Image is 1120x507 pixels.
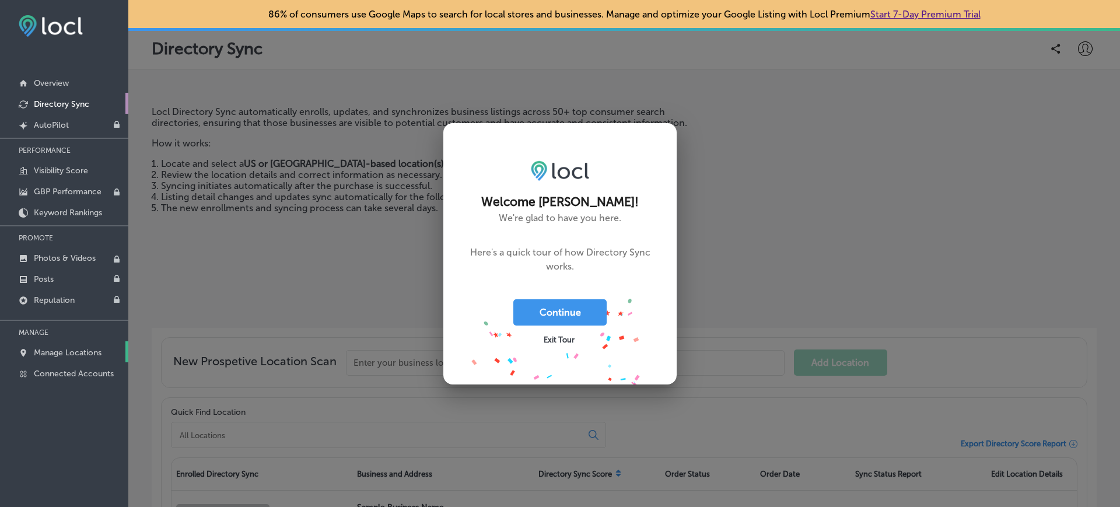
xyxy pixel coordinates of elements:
[34,99,89,109] p: Directory Sync
[19,15,83,37] img: fda3e92497d09a02dc62c9cd864e3231.png
[34,253,96,263] p: Photos & Videos
[870,9,981,20] a: Start 7-Day Premium Trial
[513,299,607,326] button: Continue
[34,78,69,88] p: Overview
[34,274,54,284] p: Posts
[34,166,88,176] p: Visibility Score
[34,187,101,197] p: GBP Performance
[34,295,75,305] p: Reputation
[34,369,114,379] p: Connected Accounts
[34,208,102,218] p: Keyword Rankings
[544,335,575,344] span: Exit Tour
[34,348,101,358] p: Manage Locations
[34,120,69,130] p: AutoPilot
[268,9,981,20] p: 86% of consumers use Google Maps to search for local stores and businesses. Manage and optimize y...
